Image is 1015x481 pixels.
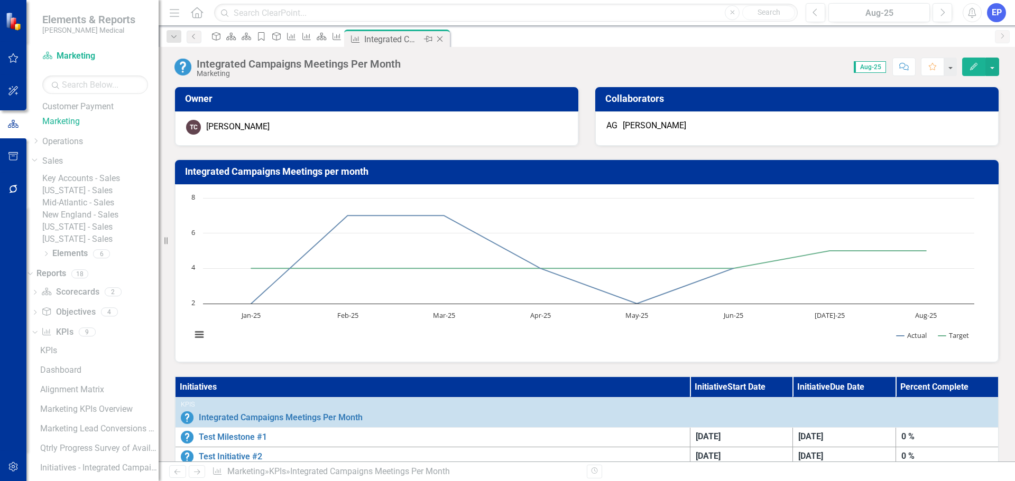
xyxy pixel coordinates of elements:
[79,327,96,336] div: 9
[192,327,207,342] button: View chart menu, Chart
[38,401,159,418] a: Marketing KPIs Overview
[938,331,970,340] button: Show Target
[854,61,886,73] span: Aug-25
[696,451,721,461] span: [DATE]
[38,420,159,437] a: Marketing Lead Conversions Leading Indicator Charts
[758,8,780,16] span: Search
[606,120,617,132] div: AG
[290,466,450,476] div: Integrated Campaigns Meetings Per Month
[93,249,110,258] div: 6
[38,342,159,359] a: KPIs
[690,427,793,447] td: Double-Click to Edit
[199,413,993,422] a: Integrated Campaigns Meetings Per Month
[42,50,148,62] a: Marketing
[175,447,690,467] td: Double-Click to Edit Right Click for Context Menu
[199,432,685,442] a: Test Milestone #1
[40,365,159,375] div: Dashboard
[212,466,579,478] div: » »
[38,459,159,476] a: Initiatives - Integrated Campaigns Meetings Per Month
[186,120,201,135] div: TC
[723,310,743,320] text: Jun-25
[42,13,135,26] span: Elements & Reports
[105,288,122,297] div: 2
[623,120,686,132] div: [PERSON_NAME]
[181,450,193,463] img: No Information
[191,262,196,272] text: 4
[828,3,930,22] button: Aug-25
[40,346,159,355] div: KPIs
[269,466,286,476] a: KPIs
[5,12,24,30] img: ClearPoint Strategy
[42,185,159,197] a: [US_STATE] - Sales
[42,76,148,94] input: Search Below...
[41,286,99,298] a: Scorecards
[42,173,159,185] a: Key Accounts - Sales
[41,306,95,318] a: Objectives
[40,385,159,394] div: Alignment Matrix
[186,193,980,351] svg: Interactive chart
[530,310,551,320] text: Apr-25
[42,233,159,246] a: [US_STATE] - Sales
[690,447,793,467] td: Double-Click to Edit
[42,209,159,221] a: New England - Sales
[36,268,66,280] a: Reports
[897,331,927,340] button: Show Actual
[40,424,159,433] div: Marketing Lead Conversions Leading Indicator Charts
[101,308,118,317] div: 4
[175,427,690,447] td: Double-Click to Edit Right Click for Context Menu
[605,93,992,104] h3: Collaborators
[42,136,159,148] a: Operations
[38,362,159,379] a: Dashboard
[42,26,135,34] small: [PERSON_NAME] Medical
[42,155,159,167] a: Sales
[181,401,993,408] div: KPIs
[793,427,896,447] td: Double-Click to Edit
[41,326,73,338] a: KPIs
[181,411,193,424] img: No Information
[901,431,993,443] div: 0 %
[181,431,193,444] img: No Information
[42,116,159,128] a: Marketing
[433,310,455,320] text: Mar-25
[798,451,823,461] span: [DATE]
[174,59,191,76] img: No Information
[42,221,159,233] a: [US_STATE] - Sales
[38,440,159,457] a: Qtrly Progress Survey of Availability of Data Leading Indicator Charts
[185,166,992,177] h3: Integrated Campaigns Meetings per month
[832,7,926,20] div: Aug-25
[337,310,358,320] text: Feb-25
[197,58,401,70] div: Integrated Campaigns Meetings Per Month
[625,310,648,320] text: May-25
[197,70,401,78] div: Marketing
[896,427,999,447] td: Double-Click to Edit
[815,310,845,320] text: [DATE]-25
[742,5,795,20] button: Search
[40,404,159,414] div: Marketing KPIs Overview
[227,466,265,476] a: Marketing
[793,447,896,467] td: Double-Click to Edit
[199,452,685,461] a: Test Initiative #2
[185,93,572,104] h3: Owner
[896,447,999,467] td: Double-Click to Edit
[901,450,993,463] div: 0 %
[42,197,159,209] a: Mid-Atlantic - Sales
[915,310,937,320] text: Aug-25
[987,3,1006,22] button: EP
[696,431,721,441] span: [DATE]
[40,463,159,473] div: Initiatives - Integrated Campaigns Meetings Per Month
[175,398,999,427] td: Double-Click to Edit Right Click for Context Menu
[40,444,159,453] div: Qtrly Progress Survey of Availability of Data Leading Indicator Charts
[38,381,159,398] a: Alignment Matrix
[52,248,88,260] a: Elements
[798,431,823,441] span: [DATE]
[191,228,195,237] text: 6
[186,193,988,351] div: Chart. Highcharts interactive chart.
[191,192,195,202] text: 8
[191,298,195,307] text: 2
[42,101,159,113] a: Customer Payment
[214,4,798,22] input: Search ClearPoint...
[71,269,88,278] div: 18
[241,310,261,320] text: Jan-25
[206,121,270,133] div: [PERSON_NAME]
